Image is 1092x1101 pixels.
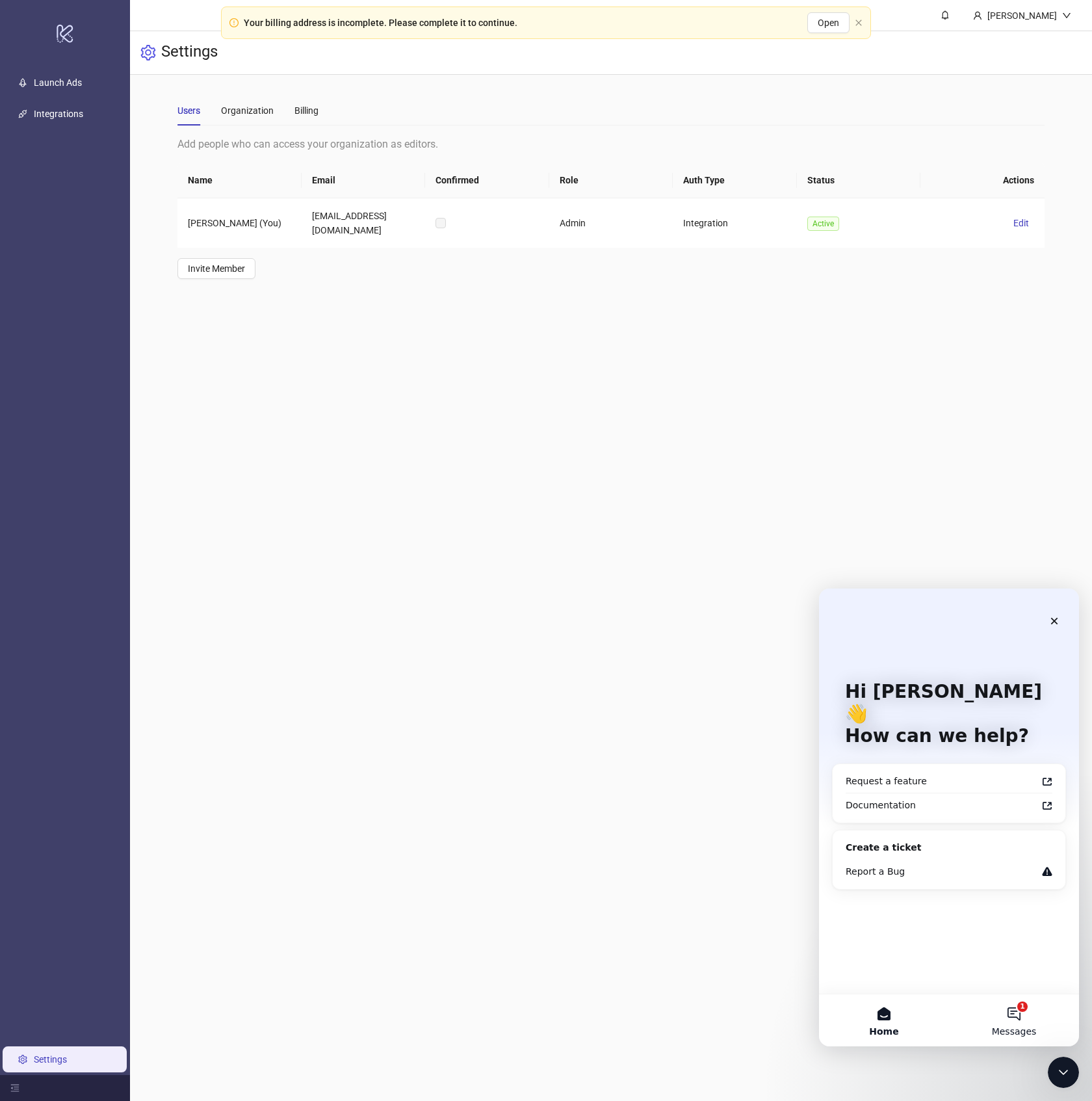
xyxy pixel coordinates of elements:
[177,198,302,248] td: [PERSON_NAME] (You)
[425,163,549,198] th: Confirmed
[302,163,426,198] th: Email
[140,45,156,60] span: setting
[221,103,274,118] div: Organization
[177,163,302,198] th: Name
[819,589,1079,1046] iframe: Intercom live chat
[855,19,863,27] button: close
[177,258,255,279] button: Invite Member
[673,198,797,248] td: Integration
[34,109,83,119] a: Integrations
[229,18,239,27] span: exclamation-circle
[244,16,517,30] div: Your billing address is incomplete. Please complete it to continue.
[807,12,850,33] button: Open
[549,198,673,248] td: Admin
[941,10,950,20] span: bell
[1062,11,1071,20] span: down
[177,136,1045,152] div: Add people who can access your organization as editors.
[302,198,426,248] td: [EMAIL_ADDRESS][DOMAIN_NAME]
[920,163,1045,198] th: Actions
[161,42,218,64] h3: Settings
[797,163,921,198] th: Status
[177,103,200,118] div: Users
[1008,215,1034,231] button: Edit
[973,11,982,20] span: user
[188,263,245,274] span: Invite Member
[982,8,1062,23] div: [PERSON_NAME]
[1048,1057,1079,1088] iframe: Intercom live chat
[807,217,839,231] span: Active
[34,77,82,88] a: Launch Ads
[34,1054,67,1065] a: Settings
[294,103,318,118] div: Billing
[549,163,673,198] th: Role
[818,18,839,28] span: Open
[1013,218,1029,228] span: Edit
[10,1083,19,1093] span: menu-fold
[673,163,797,198] th: Auth Type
